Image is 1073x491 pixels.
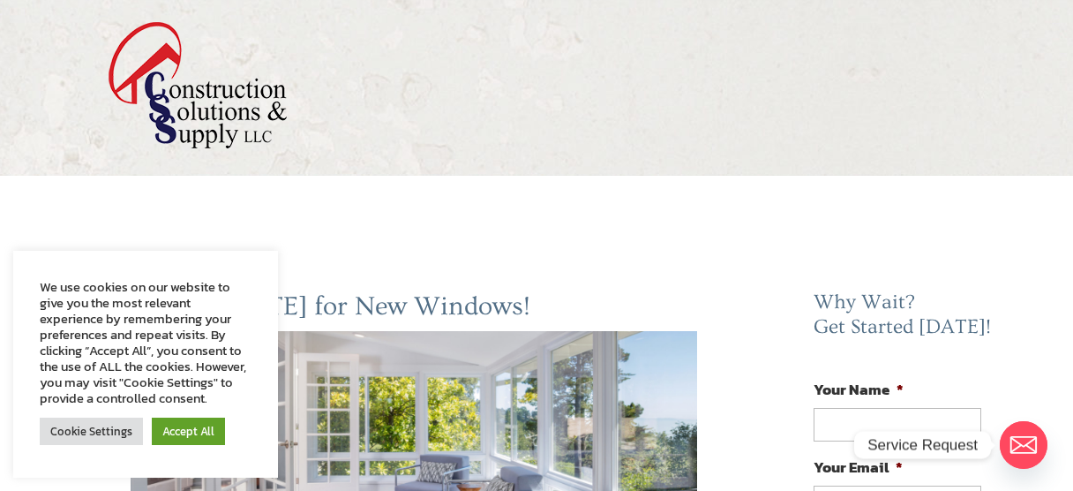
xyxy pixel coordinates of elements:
a: Email [1000,421,1047,469]
div: We use cookies on our website to give you the most relevant experience by remembering your prefer... [40,279,251,406]
a: Accept All [152,418,225,445]
img: logo [108,21,288,149]
h2: Why Wait? Get Started [DATE]! [814,291,995,348]
label: Your Email [814,457,903,477]
a: Cookie Settings [40,418,143,445]
h2: Call us [DATE] for New Windows! [131,291,697,331]
label: Your Name [814,380,904,399]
